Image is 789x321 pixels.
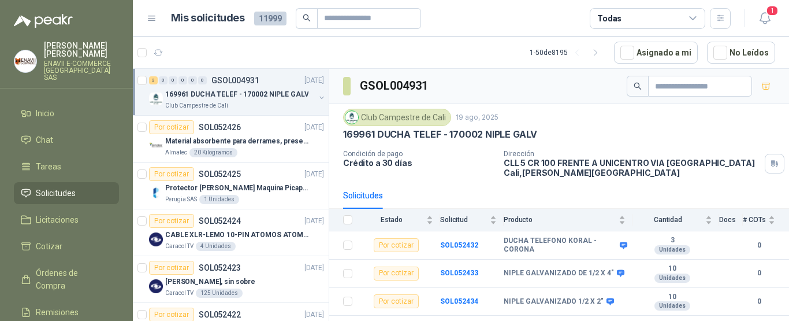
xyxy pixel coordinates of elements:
[456,112,498,123] p: 19 ago, 2025
[199,123,241,131] p: SOL052426
[165,276,255,287] p: [PERSON_NAME], sin sobre
[171,10,245,27] h1: Mis solicitudes
[14,14,73,28] img: Logo peakr
[304,216,324,227] p: [DATE]
[359,216,424,224] span: Estado
[159,76,168,84] div: 0
[36,134,53,146] span: Chat
[149,233,163,246] img: Company Logo
[14,50,36,72] img: Company Logo
[343,109,451,126] div: Club Campestre de Cali
[199,311,241,319] p: SOL052422
[504,209,632,231] th: Producto
[199,217,241,225] p: SOL052424
[304,263,324,274] p: [DATE]
[149,139,163,153] img: Company Logo
[504,237,617,254] b: DUCHA TELEFONO KORAL - CORONA
[165,230,309,241] p: CABLE XLR-LEMO 10-PIN ATOMOS ATOMCAB016
[654,301,690,311] div: Unidades
[211,76,259,84] p: GSOL004931
[343,150,494,158] p: Condición de pago
[14,209,119,231] a: Licitaciones
[36,213,79,226] span: Licitaciones
[199,264,241,272] p: SOL052423
[754,8,775,29] button: 1
[504,269,614,278] b: NIPLE GALVANIZADO DE 1/2 X 4"
[766,5,779,16] span: 1
[44,60,119,81] p: ENAVII E-COMMERCE [GEOGRAPHIC_DATA] SAS
[304,75,324,86] p: [DATE]
[36,160,61,173] span: Tareas
[254,12,286,25] span: 11999
[36,187,76,200] span: Solicitudes
[374,267,419,281] div: Por cotizar
[165,101,228,110] p: Club Campestre de Cali
[196,242,236,251] div: 4 Unidades
[149,279,163,293] img: Company Logo
[14,235,119,257] a: Cotizar
[304,122,324,133] p: [DATE]
[743,216,766,224] span: # COTs
[504,150,760,158] p: Dirección
[149,167,194,181] div: Por cotizar
[504,216,616,224] span: Producto
[632,293,712,302] b: 10
[178,76,187,84] div: 0
[149,76,158,84] div: 3
[199,195,239,204] div: 1 Unidades
[440,241,478,249] a: SOL052432
[743,240,775,251] b: 0
[743,209,789,231] th: # COTs
[530,43,605,62] div: 1 - 50 de 8195
[654,245,690,254] div: Unidades
[343,128,537,141] p: 169961 DUCHA TELEF - 170002 NIPLE GALV
[165,89,308,100] p: 169961 DUCHA TELEF - 170002 NIPLE GALV
[719,209,743,231] th: Docs
[304,309,324,320] p: [DATE]
[133,163,329,209] a: Por cotizarSOL052425[DATE] Company LogoProtector [PERSON_NAME] Maquina Picapasto: [PERSON_NAME]. ...
[504,158,760,178] p: CLL 5 CR 100 FRENTE A UNICENTRO VIA [GEOGRAPHIC_DATA] Cali , [PERSON_NAME][GEOGRAPHIC_DATA]
[360,77,430,95] h3: GSOL004931
[707,42,775,64] button: No Leídos
[440,269,478,277] a: SOL052433
[504,297,604,307] b: NIPLE GALVANIZADO 1/2 X 2"
[36,267,108,292] span: Órdenes de Compra
[303,14,311,22] span: search
[343,158,494,168] p: Crédito a 30 días
[188,76,197,84] div: 0
[14,182,119,204] a: Solicitudes
[14,156,119,178] a: Tareas
[440,297,478,305] a: SOL052434
[165,183,309,194] p: Protector [PERSON_NAME] Maquina Picapasto: [PERSON_NAME]. P9MR. Serie: 2973
[374,294,419,308] div: Por cotizar
[36,240,62,253] span: Cotizar
[133,209,329,256] a: Por cotizarSOL052424[DATE] Company LogoCABLE XLR-LEMO 10-PIN ATOMOS ATOMCAB016Caracol TV4 Unidades
[199,170,241,178] p: SOL052425
[345,111,358,124] img: Company Logo
[343,189,383,202] div: Solicitudes
[14,262,119,297] a: Órdenes de Compra
[133,256,329,303] a: Por cotizarSOL052423[DATE] Company Logo[PERSON_NAME], sin sobreCaracol TV125 Unidades
[149,120,194,134] div: Por cotizar
[440,209,504,231] th: Solicitud
[632,236,712,245] b: 3
[165,242,193,251] p: Caracol TV
[440,216,487,224] span: Solicitud
[149,186,163,200] img: Company Logo
[149,261,194,275] div: Por cotizar
[165,148,187,157] p: Almatec
[14,102,119,124] a: Inicio
[359,209,440,231] th: Estado
[133,116,329,163] a: Por cotizarSOL052426[DATE] Company LogoMaterial absorbente para derrames, presentación de 20 kg (...
[149,92,163,106] img: Company Logo
[165,195,197,204] p: Perugia SAS
[149,73,326,110] a: 3 0 0 0 0 0 GSOL004931[DATE] Company Logo169961 DUCHA TELEF - 170002 NIPLE GALVClub Campestre de ...
[196,289,243,298] div: 125 Unidades
[634,82,642,90] span: search
[614,42,698,64] button: Asignado a mi
[198,76,207,84] div: 0
[743,268,775,279] b: 0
